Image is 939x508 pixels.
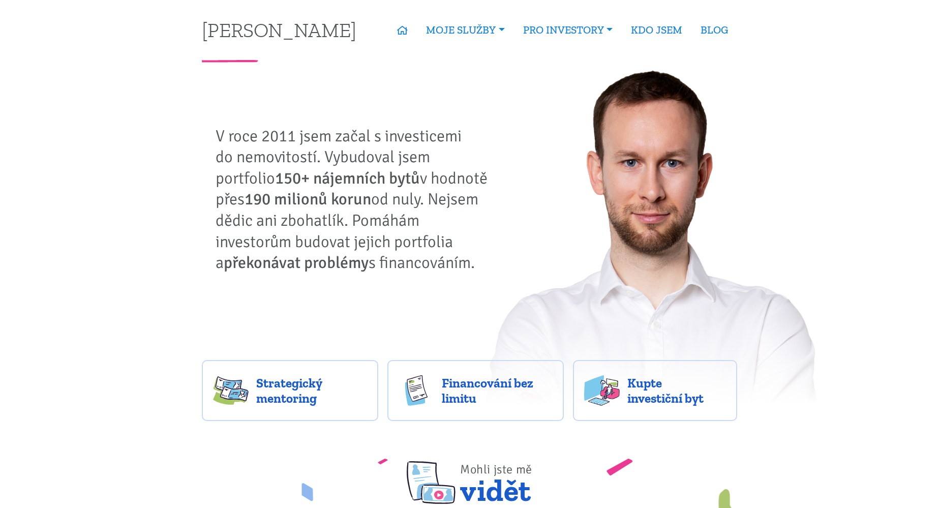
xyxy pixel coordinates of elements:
img: flats [584,375,620,406]
span: Strategický mentoring [256,375,367,406]
span: vidět [460,449,532,504]
a: MOJE SLUŽBY [417,18,513,42]
a: KDO JSEM [622,18,691,42]
strong: 190 milionů korun [245,189,371,209]
a: Financování bez limitu [387,360,564,421]
a: Strategický mentoring [202,360,378,421]
strong: 150+ nájemních bytů [275,168,420,188]
a: Kupte investiční byt [573,360,737,421]
img: finance [399,375,434,406]
a: PRO INVESTORY [514,18,622,42]
span: Kupte investiční byt [627,375,726,406]
span: Mohli jste mě [460,462,532,477]
p: V roce 2011 jsem začal s investicemi do nemovitostí. Vybudoval jsem portfolio v hodnotě přes od n... [216,126,495,274]
strong: překonávat problémy [224,253,369,273]
span: Financování bez limitu [442,375,553,406]
img: strategy [213,375,249,406]
a: BLOG [691,18,737,42]
a: [PERSON_NAME] [202,20,356,40]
